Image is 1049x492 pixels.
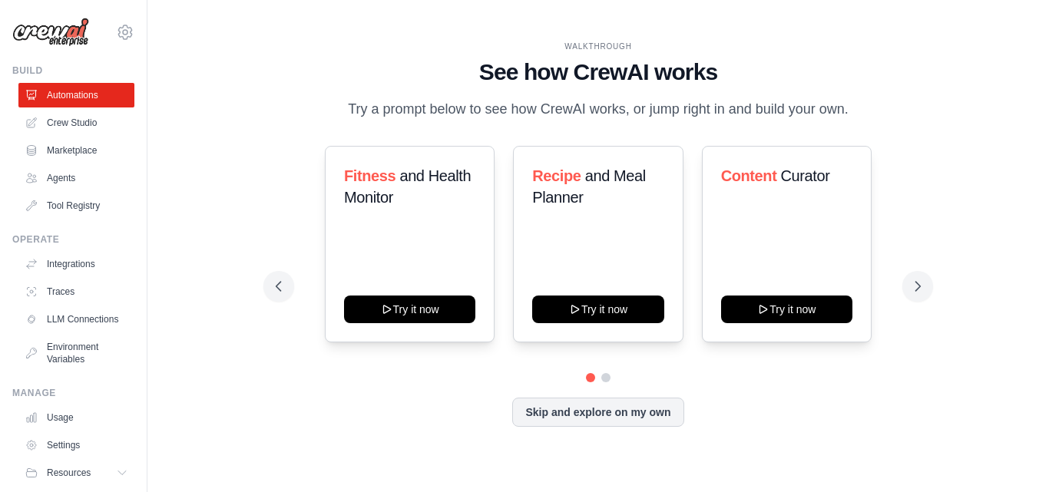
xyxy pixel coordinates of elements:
button: Skip and explore on my own [512,398,683,427]
span: Content [721,167,777,184]
button: Try it now [344,296,475,323]
a: Traces [18,279,134,304]
a: Agents [18,166,134,190]
a: Settings [18,433,134,457]
button: Resources [18,461,134,485]
div: WALKTHROUGH [276,41,921,52]
span: Curator [781,167,830,184]
a: Environment Variables [18,335,134,371]
p: Try a prompt below to see how CrewAI works, or jump right in and build your own. [340,98,856,121]
span: and Health Monitor [344,167,471,206]
span: Resources [47,467,91,479]
span: and Meal Planner [532,167,645,206]
h1: See how CrewAI works [276,58,921,86]
a: Integrations [18,252,134,276]
a: Crew Studio [18,111,134,135]
button: Try it now [721,296,852,323]
a: Usage [18,405,134,430]
div: Manage [12,387,134,399]
a: Marketplace [18,138,134,163]
img: Logo [12,18,89,47]
a: LLM Connections [18,307,134,332]
a: Automations [18,83,134,107]
a: Tool Registry [18,193,134,218]
div: Build [12,64,134,77]
div: Operate [12,233,134,246]
span: Fitness [344,167,395,184]
span: Recipe [532,167,581,184]
button: Try it now [532,296,663,323]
